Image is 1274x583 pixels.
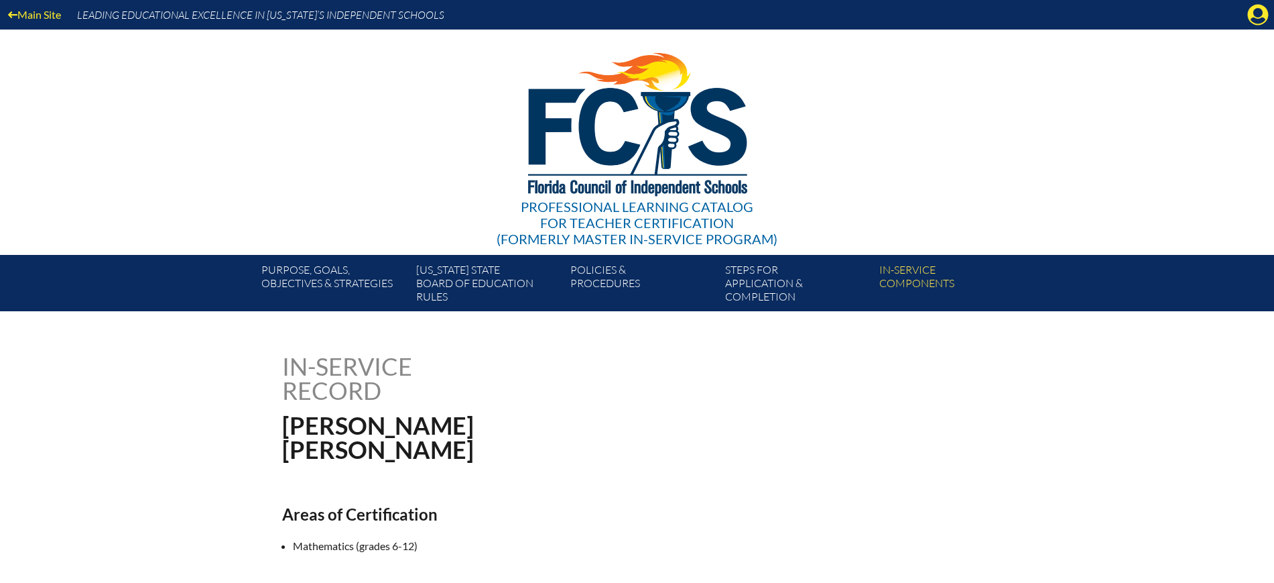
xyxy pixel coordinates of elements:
div: Professional Learning Catalog (formerly Master In-service Program) [497,199,777,247]
h1: [PERSON_NAME] [PERSON_NAME] [282,413,722,462]
h1: In-service record [282,354,552,403]
h2: Areas of Certification [282,505,754,524]
span: for Teacher Certification [540,215,734,231]
a: In-servicecomponents [874,260,1028,311]
a: Steps forapplication & completion [720,260,874,311]
li: Mathematics (grades 6-12) [293,537,765,555]
a: [US_STATE] StateBoard of Education rules [411,260,565,311]
img: FCISlogo221.eps [499,30,775,213]
a: Professional Learning Catalog for Teacher Certification(formerly Master In-service Program) [491,27,783,250]
a: Purpose, goals,objectives & strategies [256,260,410,311]
a: Main Site [3,5,66,23]
a: Policies &Procedures [565,260,719,311]
svg: Manage Account [1247,4,1269,25]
